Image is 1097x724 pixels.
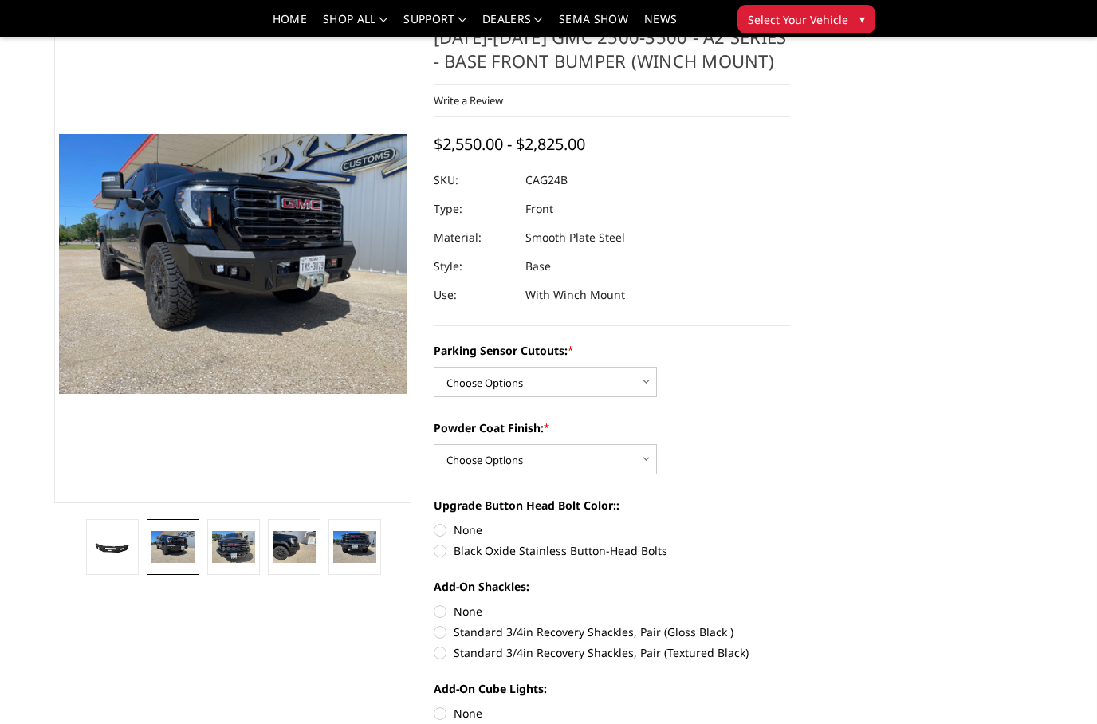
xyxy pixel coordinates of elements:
label: None [434,705,791,722]
label: Standard 3/4in Recovery Shackles, Pair (Textured Black) [434,644,791,661]
dd: Base [525,252,551,281]
label: Add-On Cube Lights: [434,680,791,697]
h1: [DATE]-[DATE] GMC 2500-3500 - A2 Series - Base Front Bumper (winch mount) [434,25,791,85]
span: ▾ [859,10,865,27]
a: News [644,14,677,37]
img: 2024-2025 GMC 2500-3500 - A2 Series - Base Front Bumper (winch mount) [91,537,134,557]
dd: With Winch Mount [525,281,625,309]
dd: Smooth Plate Steel [525,223,625,252]
img: 2024-2025 GMC 2500-3500 - A2 Series - Base Front Bumper (winch mount) [333,531,376,564]
button: Select Your Vehicle [737,5,875,33]
label: Upgrade Button Head Bolt Color:: [434,497,791,513]
label: Add-On Shackles: [434,578,791,595]
iframe: Chat Widget [1017,647,1097,724]
a: 2024-2025 GMC 2500-3500 - A2 Series - Base Front Bumper (winch mount) [54,25,411,503]
dt: Use: [434,281,513,309]
label: None [434,521,791,538]
label: Parking Sensor Cutouts: [434,342,791,359]
img: 2024-2025 GMC 2500-3500 - A2 Series - Base Front Bumper (winch mount) [273,531,316,564]
span: $2,550.00 - $2,825.00 [434,133,585,155]
img: 2024-2025 GMC 2500-3500 - A2 Series - Base Front Bumper (winch mount) [212,531,255,564]
dt: Material: [434,223,513,252]
img: 2024-2025 GMC 2500-3500 - A2 Series - Base Front Bumper (winch mount) [151,531,195,564]
a: SEMA Show [559,14,628,37]
dd: CAG24B [525,166,568,195]
span: Select Your Vehicle [748,11,848,28]
dd: Front [525,195,553,223]
label: None [434,603,791,620]
label: Standard 3/4in Recovery Shackles, Pair (Gloss Black ) [434,624,791,640]
label: Powder Coat Finish: [434,419,791,436]
dt: Type: [434,195,513,223]
a: Dealers [482,14,543,37]
a: Write a Review [434,93,503,108]
label: Black Oxide Stainless Button-Head Bolts [434,542,791,559]
dt: SKU: [434,166,513,195]
a: shop all [323,14,387,37]
dt: Style: [434,252,513,281]
a: Home [273,14,307,37]
a: Support [403,14,466,37]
